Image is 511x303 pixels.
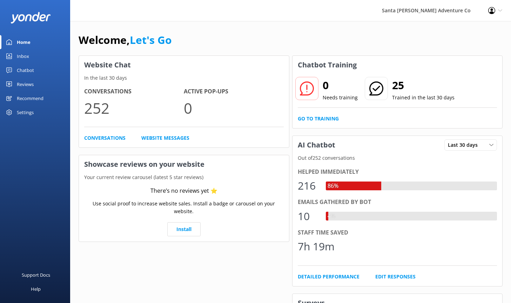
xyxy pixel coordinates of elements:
h2: 25 [392,77,455,94]
p: Out of 252 conversations [293,154,503,162]
div: Home [17,35,31,49]
div: There’s no reviews yet ⭐ [150,186,217,196]
h3: Chatbot Training [293,56,362,74]
div: Chatbot [17,63,34,77]
p: Needs training [323,94,358,101]
a: Install [167,222,201,236]
p: Trained in the last 30 days [392,94,455,101]
img: yonder-white-logo.png [11,12,51,24]
p: Your current review carousel (latest 5 star reviews) [79,173,289,181]
p: 0 [184,96,283,120]
div: Helped immediately [298,167,497,177]
p: In the last 30 days [79,74,289,82]
div: 10 [298,208,319,225]
div: Support Docs [22,268,50,282]
a: Detailed Performance [298,273,359,281]
a: Let's Go [130,33,172,47]
a: Website Messages [141,134,189,142]
h3: AI Chatbot [293,136,341,154]
h3: Website Chat [79,56,289,74]
div: Inbox [17,49,29,63]
div: 216 [298,177,319,194]
div: 7h 19m [298,238,335,255]
div: 86% [326,182,340,191]
h4: Conversations [84,87,184,96]
p: Use social proof to increase website sales. Install a badge or carousel on your website. [84,200,284,216]
span: Last 30 days [448,141,482,149]
h4: Active Pop-ups [184,87,283,96]
a: Edit Responses [375,273,416,281]
a: Conversations [84,134,126,142]
div: Help [31,282,41,296]
div: 4% [326,212,337,221]
h2: 0 [323,77,358,94]
div: Reviews [17,77,34,91]
div: Staff time saved [298,228,497,237]
div: Recommend [17,91,43,105]
div: Settings [17,105,34,119]
div: Emails gathered by bot [298,198,497,207]
h3: Showcase reviews on your website [79,155,289,173]
a: Go to Training [298,115,339,123]
h1: Welcome, [79,32,172,48]
p: 252 [84,96,184,120]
